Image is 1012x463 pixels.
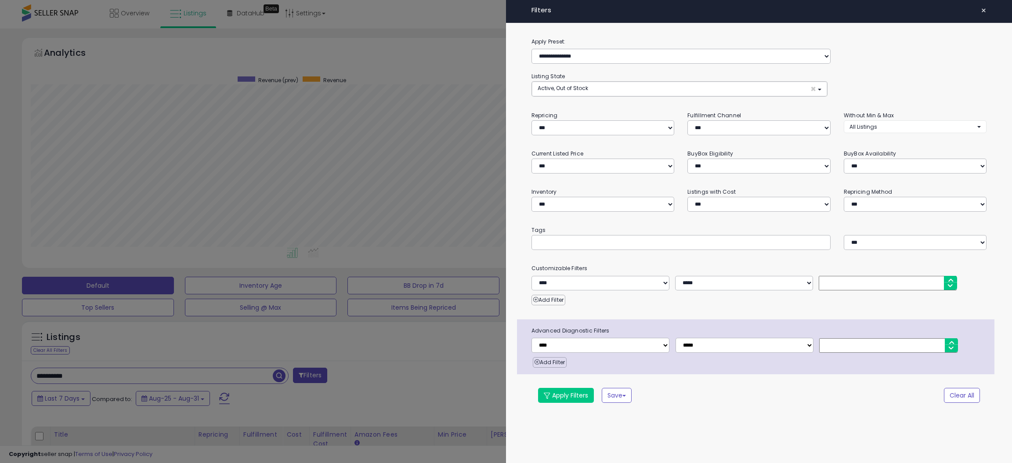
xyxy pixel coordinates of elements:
h4: Filters [531,7,987,14]
small: BuyBox Availability [844,150,896,157]
small: Without Min & Max [844,112,894,119]
small: Repricing [531,112,558,119]
button: All Listings [844,120,987,133]
button: Apply Filters [538,388,594,403]
span: × [810,84,816,94]
button: Clear All [944,388,980,403]
button: × [977,4,990,17]
button: Save [602,388,632,403]
small: Listing State [531,72,565,80]
small: Inventory [531,188,557,195]
span: Advanced Diagnostic Filters [525,326,995,336]
small: Tags [525,225,994,235]
button: Add Filter [533,357,567,368]
small: Repricing Method [844,188,893,195]
small: Current Listed Price [531,150,583,157]
label: Apply Preset: [525,37,994,47]
small: BuyBox Eligibility [687,150,733,157]
small: Listings with Cost [687,188,736,195]
span: All Listings [849,123,877,130]
small: Fulfillment Channel [687,112,741,119]
small: Customizable Filters [525,264,994,273]
span: Active, Out of Stock [538,84,588,92]
button: Active, Out of Stock × [532,82,827,96]
button: Add Filter [531,295,565,305]
span: × [981,4,987,17]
